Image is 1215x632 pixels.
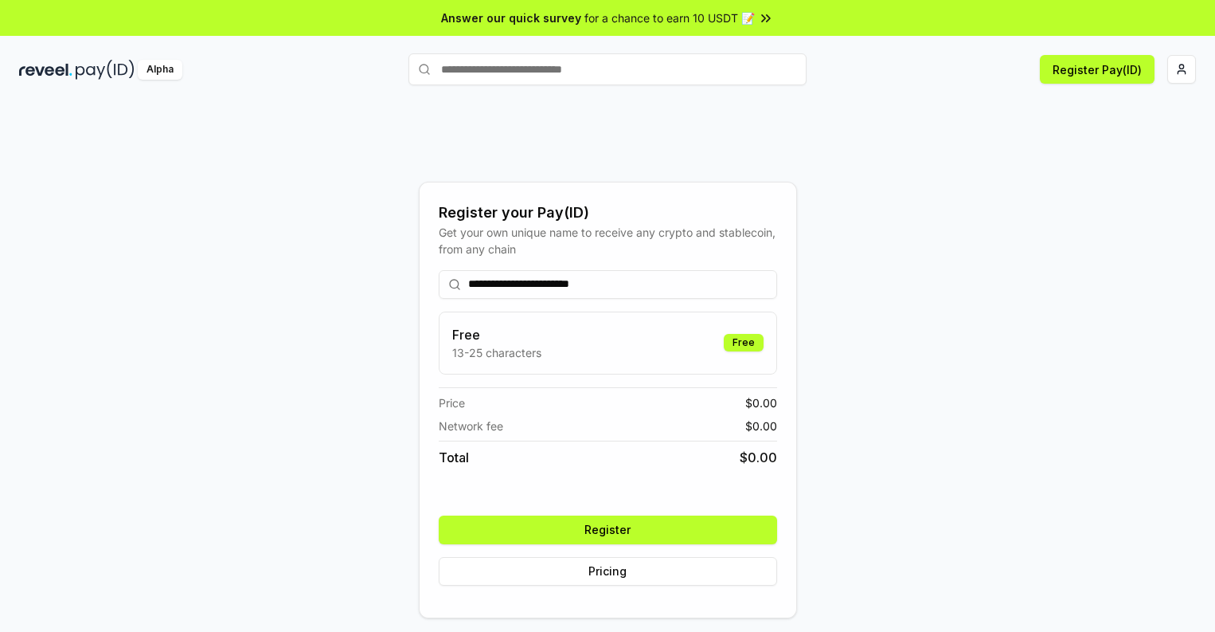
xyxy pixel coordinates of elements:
[1040,55,1154,84] button: Register Pay(ID)
[452,344,541,361] p: 13-25 characters
[19,60,72,80] img: reveel_dark
[439,418,503,434] span: Network fee
[745,418,777,434] span: $ 0.00
[439,448,469,467] span: Total
[441,10,581,26] span: Answer our quick survey
[584,10,755,26] span: for a chance to earn 10 USDT 📝
[740,448,777,467] span: $ 0.00
[439,516,777,544] button: Register
[439,395,465,411] span: Price
[76,60,135,80] img: pay_id
[452,325,541,344] h3: Free
[439,202,777,224] div: Register your Pay(ID)
[439,224,777,257] div: Get your own unique name to receive any crypto and stablecoin, from any chain
[138,60,182,80] div: Alpha
[745,395,777,411] span: $ 0.00
[439,557,777,586] button: Pricing
[724,334,764,351] div: Free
